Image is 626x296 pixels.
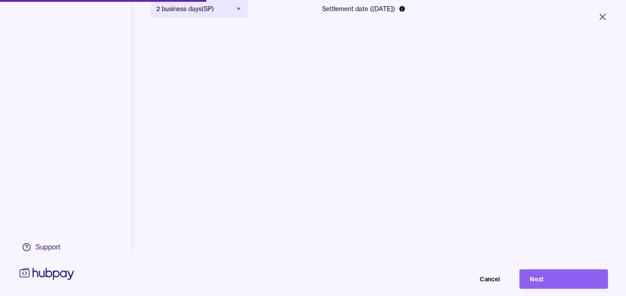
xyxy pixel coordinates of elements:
a: Support [18,238,76,257]
button: Cancel [422,269,511,289]
span: [DATE] [372,5,393,13]
div: Support [35,242,60,252]
button: Next [520,269,608,289]
button: Close [587,7,619,27]
span: Settlement date ( ) [322,4,395,13]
